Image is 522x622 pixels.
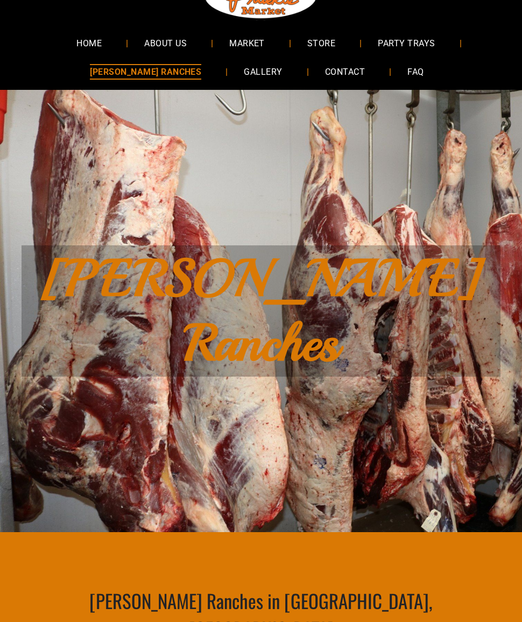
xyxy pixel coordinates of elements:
[362,29,451,57] a: PARTY TRAYS
[391,58,440,86] a: FAQ
[309,58,381,86] a: CONTACT
[228,58,298,86] a: GALLERY
[60,29,118,57] a: HOME
[213,29,281,57] a: MARKET
[128,29,203,57] a: ABOUT US
[291,29,351,57] a: STORE
[74,58,217,86] a: [PERSON_NAME] RANCHES
[41,246,482,376] span: [PERSON_NAME] Ranches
